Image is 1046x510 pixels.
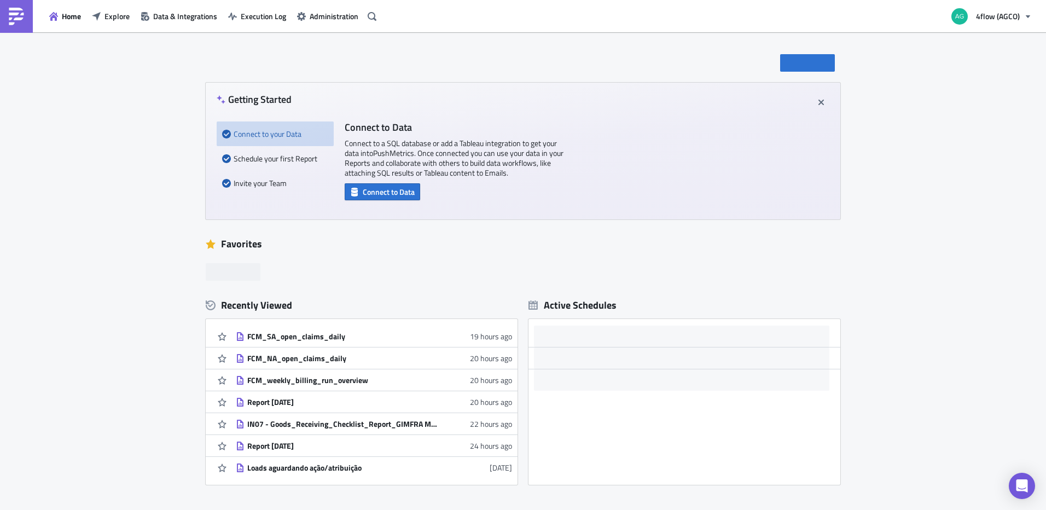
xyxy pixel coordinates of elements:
[470,418,512,430] time: 2025-09-11T15:04:14Z
[241,10,286,22] span: Execution Log
[247,441,439,451] div: Report [DATE]
[62,10,81,22] span: Home
[470,331,512,342] time: 2025-09-11T17:50:43Z
[490,462,512,473] time: 2025-09-11T11:48:58Z
[236,435,512,456] a: Report [DATE]24 hours ago
[976,10,1020,22] span: 4flow (AGCO)
[345,183,420,200] button: Connect to Data
[292,8,364,25] button: Administration
[247,397,439,407] div: Report [DATE]
[310,10,358,22] span: Administration
[135,8,223,25] button: Data & Integrations
[950,7,969,26] img: Avatar
[945,4,1038,28] button: 4flow (AGCO)
[363,186,415,198] span: Connect to Data
[236,457,512,478] a: Loads aguardando ação/atribuição[DATE]
[206,236,840,252] div: Favorites
[345,185,420,196] a: Connect to Data
[222,146,328,171] div: Schedule your first Report
[470,440,512,451] time: 2025-09-11T13:38:02Z
[470,374,512,386] time: 2025-09-11T17:01:00Z
[86,8,135,25] button: Explore
[222,121,328,146] div: Connect to your Data
[247,353,439,363] div: FCM_NA_open_claims_daily
[153,10,217,22] span: Data & Integrations
[470,396,512,408] time: 2025-09-11T16:42:19Z
[345,138,563,178] p: Connect to a SQL database or add a Tableau integration to get your data into PushMetrics . Once c...
[206,297,518,314] div: Recently Viewed
[222,171,328,195] div: Invite your Team
[1009,473,1035,499] div: Open Intercom Messenger
[247,375,439,385] div: FCM_weekly_billing_run_overview
[236,347,512,369] a: FCM_NA_open_claims_daily20 hours ago
[217,94,292,105] h4: Getting Started
[236,413,512,434] a: IN07 - Goods_Receiving_Checklist_Report_GIMFRA MO-THU 150022 hours ago
[104,10,130,22] span: Explore
[236,391,512,413] a: Report [DATE]20 hours ago
[247,332,439,341] div: FCM_SA_open_claims_daily
[223,8,292,25] button: Execution Log
[44,8,86,25] button: Home
[345,121,563,133] h4: Connect to Data
[236,326,512,347] a: FCM_SA_open_claims_daily19 hours ago
[470,352,512,364] time: 2025-09-11T17:15:22Z
[8,8,25,25] img: PushMetrics
[528,299,617,311] div: Active Schedules
[236,369,512,391] a: FCM_weekly_billing_run_overview20 hours ago
[247,419,439,429] div: IN07 - Goods_Receiving_Checklist_Report_GIMFRA MO-THU 1500
[247,463,439,473] div: Loads aguardando ação/atribuição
